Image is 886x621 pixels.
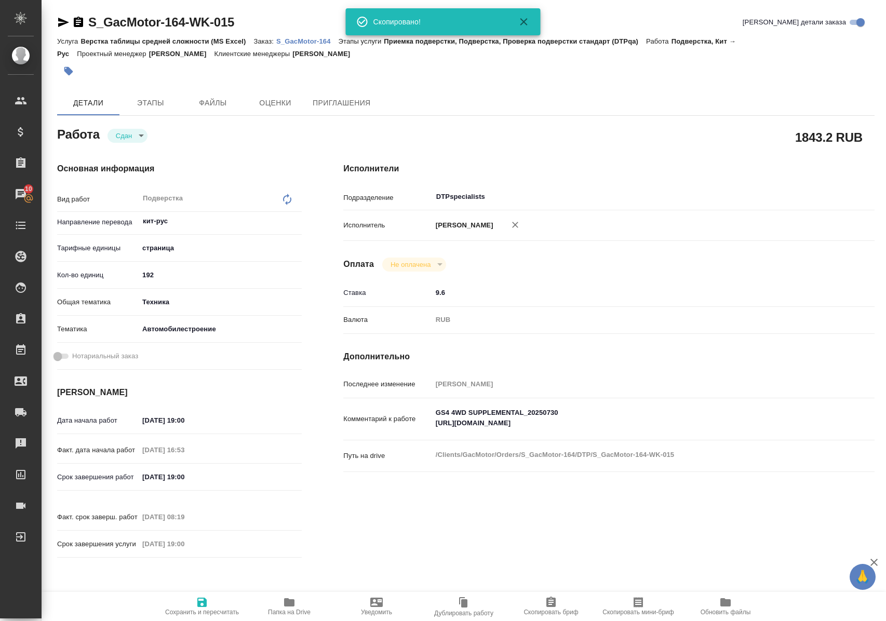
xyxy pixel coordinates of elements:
[108,129,147,143] div: Сдан
[57,445,139,455] p: Факт. дата начала работ
[850,564,876,590] button: 🙏
[268,609,311,616] span: Папка на Drive
[250,97,300,110] span: Оценки
[602,609,674,616] span: Скопировать мини-бриф
[432,446,830,464] textarea: /Clients/GacMotor/Orders/S_GacMotor-164/DTP/S_GacMotor-164-WK-015
[149,50,214,58] p: [PERSON_NAME]
[432,220,493,231] p: [PERSON_NAME]
[343,350,875,363] h4: Дополнительно
[57,217,139,227] p: Направление перевода
[276,37,339,45] p: S_GacMotor-164
[523,609,578,616] span: Скопировать бриф
[57,539,139,549] p: Срок завершения услуги
[19,184,38,194] span: 10
[512,16,536,28] button: Закрыть
[339,37,384,45] p: Этапы услуги
[139,320,302,338] div: Автомобилестроение
[343,451,432,461] p: Путь на drive
[432,376,830,392] input: Пустое поле
[139,239,302,257] div: страница
[57,243,139,253] p: Тарифные единицы
[432,285,830,300] input: ✎ Введи что-нибудь
[3,181,39,207] a: 10
[88,15,234,29] a: S_GacMotor-164-WK-015
[432,404,830,432] textarea: GS4 4WD SUPPLEMENTAL_20250730 [URL][DOMAIN_NAME]
[57,472,139,482] p: Срок завершения работ
[57,324,139,334] p: Тематика
[139,413,230,428] input: ✎ Введи что-нибудь
[384,37,646,45] p: Приемка подверстки, Подверстка, Проверка подверстки стандарт (DTPqa)
[188,97,238,110] span: Файлы
[701,609,751,616] span: Обновить файлы
[246,592,333,621] button: Папка на Drive
[57,194,139,205] p: Вид работ
[57,512,139,522] p: Факт. срок заверш. работ
[139,293,302,311] div: Техника
[72,351,138,361] span: Нотариальный заказ
[139,267,302,282] input: ✎ Введи что-нибудь
[420,592,507,621] button: Дублировать работу
[595,592,682,621] button: Скопировать мини-бриф
[343,379,432,389] p: Последнее изменение
[158,592,246,621] button: Сохранить и пересчитать
[296,220,298,222] button: Open
[743,17,846,28] span: [PERSON_NAME] детали заказа
[343,288,432,298] p: Ставка
[276,36,339,45] a: S_GacMotor-164
[343,315,432,325] p: Валюта
[57,124,100,143] h2: Работа
[292,50,358,58] p: [PERSON_NAME]
[57,16,70,29] button: Скопировать ссылку для ЯМессенджера
[343,258,374,271] h4: Оплата
[361,609,392,616] span: Уведомить
[504,213,527,236] button: Удалить исполнителя
[57,60,80,83] button: Добавить тэг
[825,196,827,198] button: Open
[646,37,672,45] p: Работа
[373,17,503,27] div: Скопировано!
[139,469,230,484] input: ✎ Введи что-нибудь
[507,592,595,621] button: Скопировать бриф
[854,566,871,588] span: 🙏
[57,163,302,175] h4: Основная информация
[432,311,830,329] div: RUB
[57,589,91,606] h2: Заказ
[57,37,80,45] p: Услуга
[214,50,293,58] p: Клиентские менеджеры
[343,414,432,424] p: Комментарий к работе
[139,442,230,457] input: Пустое поле
[313,97,371,110] span: Приглашения
[113,131,135,140] button: Сдан
[795,128,863,146] h2: 1843.2 RUB
[80,37,253,45] p: Верстка таблицы средней сложности (MS Excel)
[77,50,149,58] p: Проектный менеджер
[57,270,139,280] p: Кол-во единиц
[333,592,420,621] button: Уведомить
[682,592,769,621] button: Обновить файлы
[126,97,176,110] span: Этапы
[343,163,875,175] h4: Исполнители
[343,220,432,231] p: Исполнитель
[434,610,493,617] span: Дублировать работу
[63,97,113,110] span: Детали
[387,260,434,269] button: Не оплачена
[165,609,239,616] span: Сохранить и пересчитать
[139,536,230,551] input: Пустое поле
[57,386,302,399] h4: [PERSON_NAME]
[57,415,139,426] p: Дата начала работ
[343,193,432,203] p: Подразделение
[254,37,276,45] p: Заказ:
[57,297,139,307] p: Общая тематика
[72,16,85,29] button: Скопировать ссылку
[139,509,230,524] input: Пустое поле
[382,258,446,272] div: Сдан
